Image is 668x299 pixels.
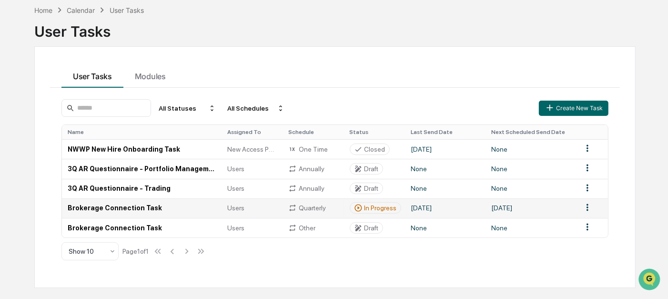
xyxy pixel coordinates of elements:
button: See all [148,104,173,115]
td: None [486,139,576,159]
div: Quarterly [288,204,338,212]
div: 🖐️ [10,170,17,178]
span: Pylon [95,210,115,217]
div: One Time [288,145,338,154]
td: [DATE] [486,198,576,218]
span: Attestations [79,169,118,179]
a: 🖐️Preclearance [6,165,65,183]
span: New Access People [227,145,277,153]
span: Users [227,204,244,212]
button: Modules [123,62,177,88]
div: Draft [364,165,379,173]
img: 8933085812038_c878075ebb4cc5468115_72.jpg [20,73,37,90]
a: 🗄️Attestations [65,165,122,183]
div: 🔎 [10,188,17,196]
th: Assigned To [222,125,283,139]
td: Brokerage Connection Task [62,218,222,237]
img: 1746055101610-c473b297-6a78-478c-a979-82029cc54cd1 [19,130,27,138]
td: [DATE] [405,198,486,218]
div: 🗄️ [69,170,77,178]
div: All Statuses [155,101,220,116]
td: 3Q AR Questionnaire - Trading [62,179,222,198]
div: Closed [364,145,385,153]
th: Next Scheduled Send Date [486,125,576,139]
th: Last Send Date [405,125,486,139]
div: We're available if you need us! [43,82,131,90]
div: Calendar [67,6,95,14]
span: Users [227,224,244,232]
button: Start new chat [162,76,173,87]
div: User Tasks [34,15,636,40]
td: Brokerage Connection Task [62,198,222,218]
div: Annually [288,184,338,193]
div: Annually [288,165,338,173]
span: [DATE] [84,130,104,137]
span: Data Lookup [19,187,60,197]
span: Users [227,185,244,192]
button: User Tasks [61,62,123,88]
iframe: Open customer support [638,268,663,293]
div: Page 1 of 1 [122,247,149,255]
td: None [486,159,576,178]
td: None [405,218,486,237]
td: 3Q AR Questionnaire - Portfolio Management [62,159,222,178]
img: Jack Rasmussen [10,121,25,136]
div: Other [288,224,338,232]
span: [PERSON_NAME] [30,130,77,137]
td: None [486,179,576,198]
button: Create New Task [539,101,608,116]
p: How can we help? [10,20,173,35]
td: None [486,218,576,237]
td: NWWP New Hire Onboarding Task [62,139,222,159]
div: Draft [364,224,379,232]
div: In Progress [364,204,397,212]
th: Name [62,125,222,139]
div: All Schedules [223,101,288,116]
th: Status [344,125,405,139]
div: Past conversations [10,106,64,113]
a: 🔎Data Lookup [6,184,64,201]
span: • [79,130,82,137]
th: Schedule [283,125,344,139]
span: Preclearance [19,169,61,179]
a: Powered byPylon [67,210,115,217]
div: Start new chat [43,73,156,82]
td: None [405,159,486,178]
img: 1746055101610-c473b297-6a78-478c-a979-82029cc54cd1 [10,73,27,90]
span: Users [227,165,244,173]
div: Home [34,6,52,14]
td: None [405,179,486,198]
div: User Tasks [110,6,144,14]
td: [DATE] [405,139,486,159]
div: Draft [364,185,379,192]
